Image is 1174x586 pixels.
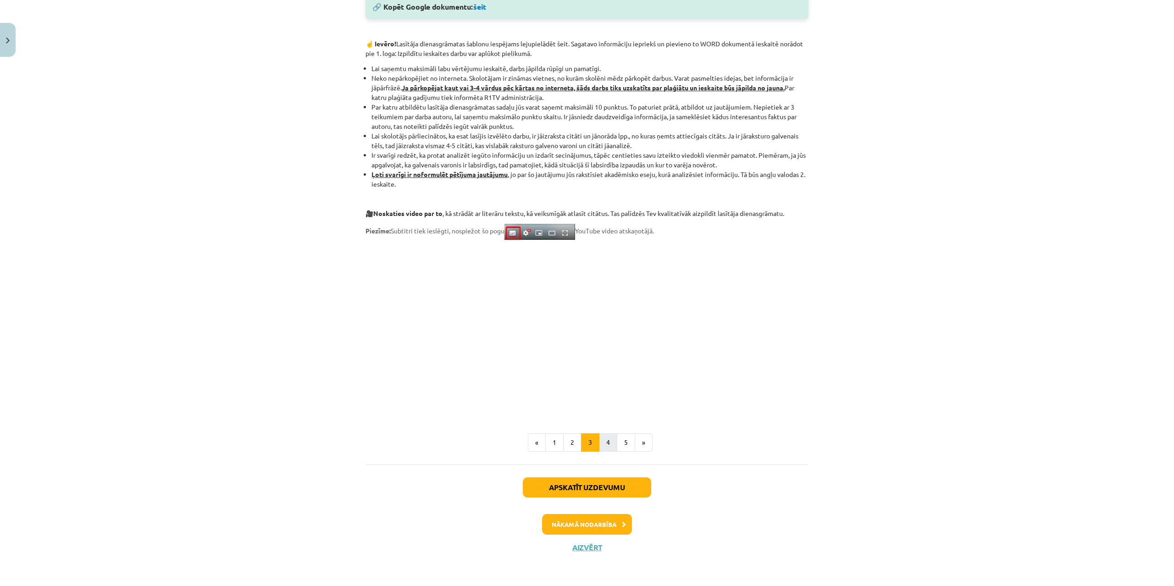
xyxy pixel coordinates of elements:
[402,83,785,92] strong: Ja pārkopējat kaut vai 3-4 vārdus pēc kārtas no interneta, šāds darbs tiks uzskatīts par plaģiātu...
[570,543,604,552] button: Aizvērt
[581,433,599,452] button: 3
[365,227,391,235] strong: Piezīme:
[528,433,546,452] button: «
[635,433,653,452] button: »
[371,64,809,73] li: Lai saņemtu maksimāli labu vērtējumu ieskaitē, darbs jāpilda rūpīgi un pamatīgi.
[542,514,632,535] button: Nākamā nodarbība
[371,170,809,189] li: , jo par šo jautājumu jūs rakstīsiet akadēmisko eseju, kurā analizēsiet informāciju. Tā būs angļu...
[371,73,809,102] li: Neko nepārkopējiet no interneta. Skolotājam ir zināmas vietnes, no kurām skolēni mēdz pārkopēt da...
[365,227,654,235] span: Subtitri tiek ieslēgti, nospiežot šo pogu YouTube video atskaņotājā.
[523,477,651,498] button: Apskatīt uzdevumu
[371,131,809,150] li: Lai skolotājs pārliecinātos, ka esat lasījis izvēlēto darbu, ir jāizraksta citāti un jānorāda lpp...
[599,433,617,452] button: 4
[473,2,486,11] a: šeit
[365,39,809,58] p: Lasītāja dienasgrāmatas šablonu iespējams lejupielādēt šeit. Sagatavo informāciju iepriekš un pie...
[563,433,581,452] button: 2
[6,38,10,44] img: icon-close-lesson-0947bae3869378f0d4975bcd49f059093ad1ed9edebbc8119c70593378902aed.svg
[371,150,809,170] li: Ir svarīgi redzēt, ka protat analizēt iegūto informāciju un izdarīt secinājumus, tāpēc centieties...
[617,433,635,452] button: 5
[371,170,508,178] strong: Ļoti svarīgi ir noformulēt pētījuma jautājumu
[365,209,809,218] p: 🎥 , kā strādāt ar literāru tekstu, kā veiksmīgāk atlasīt citātus. Tas palīdzēs Tev kvalitatīvāk a...
[373,209,443,217] strong: Noskaties video par to
[371,102,809,131] li: Par katru atbildētu lasītāja dienasgrāmatas sadaļu jūs varat saņemt maksimāli 10 punktus. To patu...
[545,433,564,452] button: 1
[365,39,396,48] strong: ☝️ Ievēro!
[365,433,809,452] nav: Page navigation example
